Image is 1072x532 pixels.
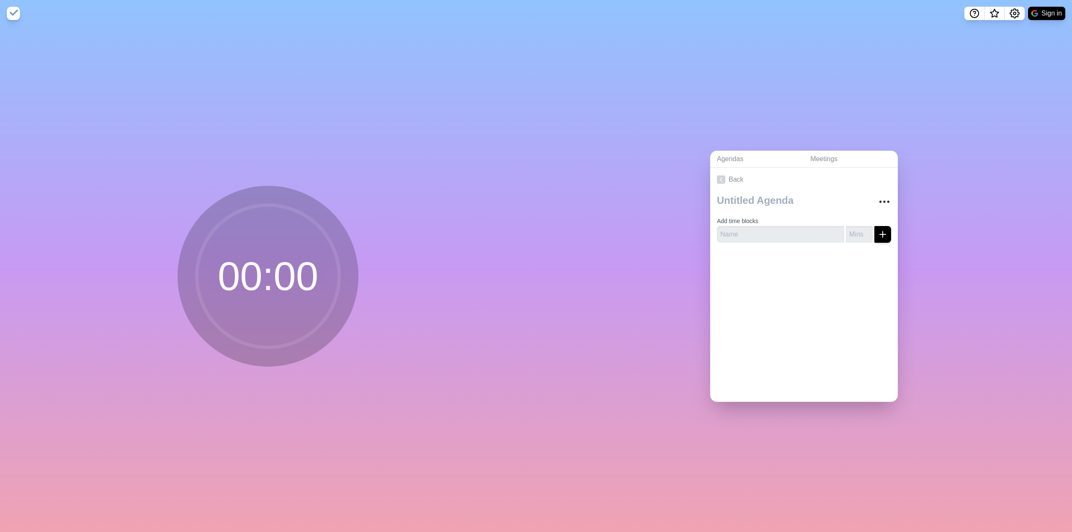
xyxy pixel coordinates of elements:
button: Settings [1005,7,1025,20]
input: Name [717,226,844,243]
button: What’s new [984,7,1005,20]
label: Add time blocks [717,218,758,224]
a: Meetings [804,151,898,168]
button: Help [964,7,984,20]
button: Sign in [1028,7,1065,20]
button: More [876,193,893,210]
input: Mins [846,226,873,243]
img: google logo [1031,10,1038,17]
a: Back [710,168,898,191]
a: Agendas [710,151,804,168]
img: timeblocks logo [7,7,20,20]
